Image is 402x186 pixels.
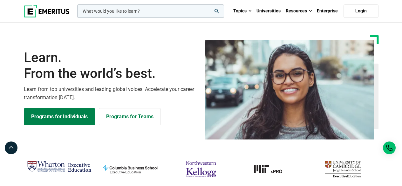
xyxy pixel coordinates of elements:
img: cambridge-judge-business-school [310,159,375,180]
img: Wharton Executive Education [27,159,92,175]
input: woocommerce-product-search-field-0 [77,4,224,18]
h1: Learn. [24,50,197,82]
a: Explore Programs [24,108,95,125]
img: columbia-business-school [98,159,162,180]
a: Explore for Business [99,108,161,125]
p: Learn from top universities and leading global voices. Accelerate your career transformation [DATE]. [24,85,197,101]
img: Learn from the world's best [205,40,374,140]
img: MIT xPRO [240,159,304,180]
a: Login [344,4,378,18]
img: northwestern-kellogg [169,159,233,180]
span: From the world’s best. [24,65,197,81]
a: MIT-xPRO [240,159,304,180]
